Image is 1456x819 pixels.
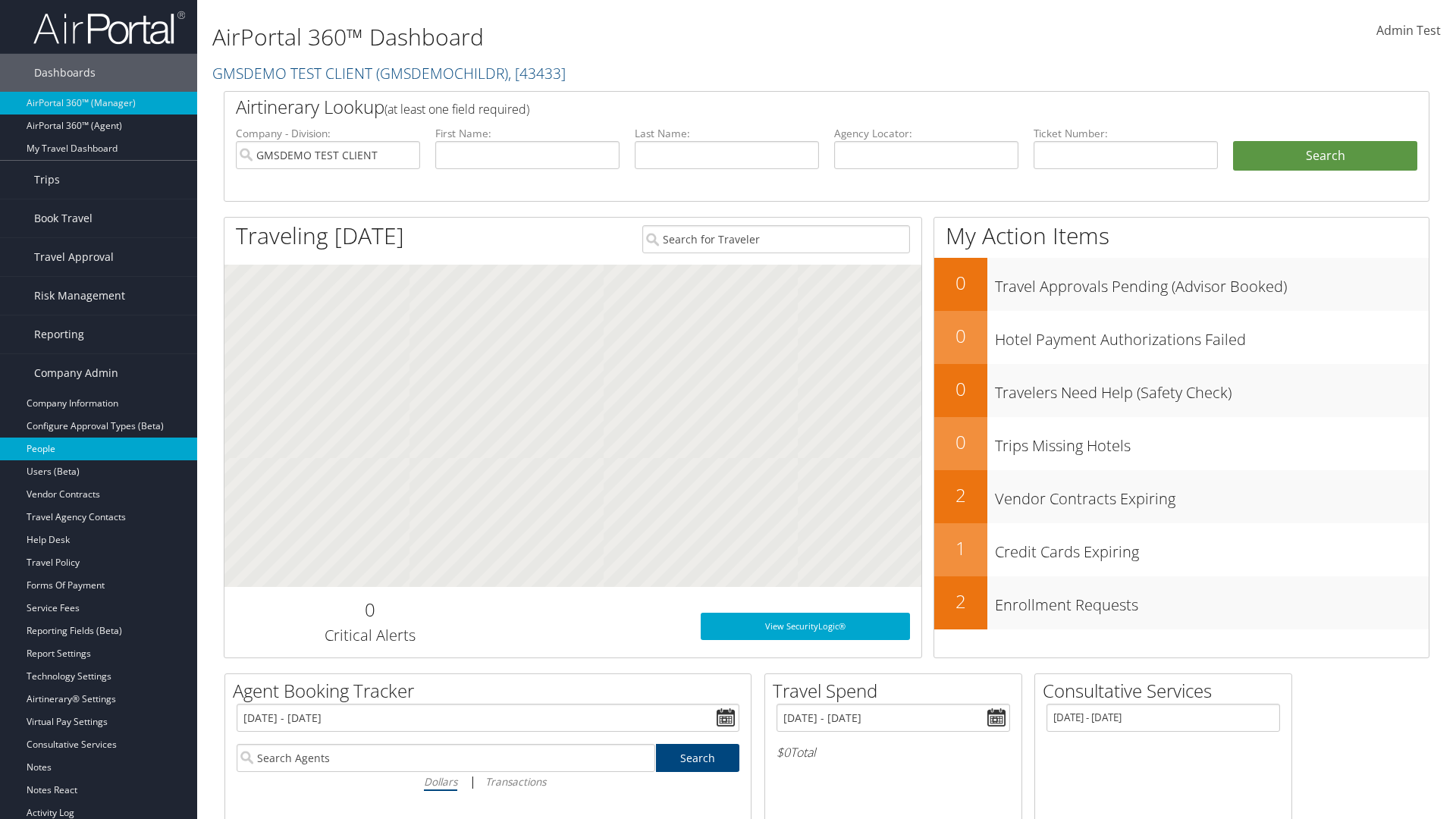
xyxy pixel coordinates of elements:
h2: Consultative Services [1043,678,1291,704]
h3: Enrollment Requests [995,587,1429,616]
span: , [ 43433 ] [508,63,566,83]
div: | [237,772,739,791]
h2: 1 [934,535,987,561]
h1: AirPortal 360™ Dashboard [212,21,1031,53]
span: ( GMSDEMOCHILDR ) [376,63,508,83]
img: airportal-logo.png [33,10,185,45]
a: GMSDEMO TEST CLIENT [212,63,566,83]
h6: Total [777,744,1010,761]
h2: Airtinerary Lookup [236,94,1317,120]
h2: 0 [934,376,987,402]
a: View SecurityLogic® [701,613,910,640]
span: Dashboards [34,54,96,92]
a: 0Travelers Need Help (Safety Check) [934,364,1429,417]
span: $0 [777,744,790,761]
span: (at least one field required) [384,101,529,118]
button: Search [1233,141,1417,171]
label: Last Name: [635,126,819,141]
a: 0Hotel Payment Authorizations Failed [934,311,1429,364]
h2: 0 [236,597,504,623]
h3: Critical Alerts [236,625,504,646]
h3: Vendor Contracts Expiring [995,481,1429,510]
a: 2Enrollment Requests [934,576,1429,629]
a: 2Vendor Contracts Expiring [934,470,1429,523]
h2: 0 [934,323,987,349]
a: Search [656,744,740,772]
h2: 0 [934,429,987,455]
span: Book Travel [34,199,93,237]
input: Search Agents [237,744,655,772]
label: Company - Division: [236,126,420,141]
span: Admin Test [1376,22,1441,39]
label: First Name: [435,126,620,141]
a: Admin Test [1376,8,1441,55]
span: Risk Management [34,277,125,315]
h3: Travelers Need Help (Safety Check) [995,375,1429,403]
h3: Trips Missing Hotels [995,428,1429,457]
span: Reporting [34,315,84,353]
h2: Agent Booking Tracker [233,678,751,704]
label: Agency Locator: [834,126,1018,141]
span: Company Admin [34,354,118,392]
h3: Hotel Payment Authorizations Failed [995,322,1429,350]
a: 0Trips Missing Hotels [934,417,1429,470]
h1: My Action Items [934,220,1429,252]
h2: 0 [934,270,987,296]
label: Ticket Number: [1034,126,1218,141]
span: Trips [34,161,60,199]
a: 0Travel Approvals Pending (Advisor Booked) [934,258,1429,311]
h2: Travel Spend [773,678,1021,704]
h2: 2 [934,588,987,614]
h3: Credit Cards Expiring [995,534,1429,563]
h3: Travel Approvals Pending (Advisor Booked) [995,268,1429,297]
span: Travel Approval [34,238,114,276]
h1: Traveling [DATE] [236,220,404,252]
i: Dollars [424,774,457,789]
i: Transactions [485,774,546,789]
input: Search for Traveler [642,225,910,253]
a: 1Credit Cards Expiring [934,523,1429,576]
h2: 2 [934,482,987,508]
